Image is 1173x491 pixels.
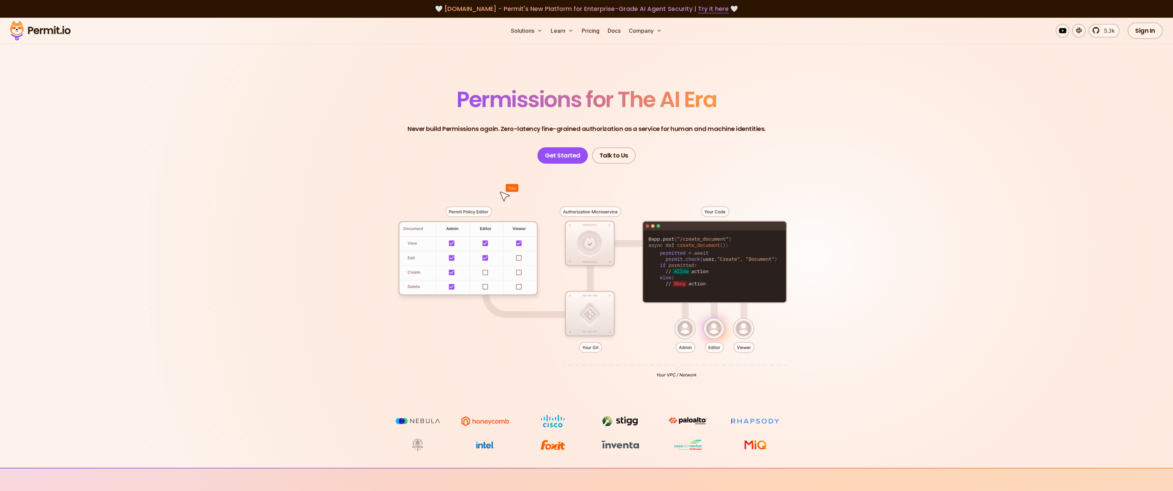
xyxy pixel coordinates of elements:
img: Cisco [527,415,578,428]
img: paloalto [662,415,713,427]
img: inventa [595,438,646,451]
a: Get Started [537,147,588,164]
img: MIQ [732,439,778,451]
img: Foxit [527,438,578,451]
img: Maricopa County Recorder\'s Office [392,438,443,451]
div: 🤍 🤍 [16,4,1157,14]
img: Permit logo [7,19,74,42]
img: Nebula [392,415,443,428]
a: Talk to Us [592,147,636,164]
img: Rhapsody Health [730,415,781,428]
img: Honeycomb [460,415,511,428]
a: Sign In [1128,23,1163,39]
img: Intel [460,438,511,451]
img: Casa dos Ventos [662,438,713,451]
span: Permissions for The AI Era [457,84,716,115]
a: Docs [605,24,623,38]
button: Company [626,24,665,38]
button: Solutions [508,24,545,38]
button: Learn [548,24,576,38]
span: 5.3k [1100,27,1115,35]
span: [DOMAIN_NAME] - Permit's New Platform for Enterprise-Grade AI Agent Security | [444,4,729,13]
img: Stigg [595,415,646,428]
p: Never build Permissions again. Zero-latency fine-grained authorization as a service for human and... [407,124,766,134]
a: 5.3k [1088,24,1119,38]
a: Try it here [698,4,729,13]
a: Pricing [579,24,602,38]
